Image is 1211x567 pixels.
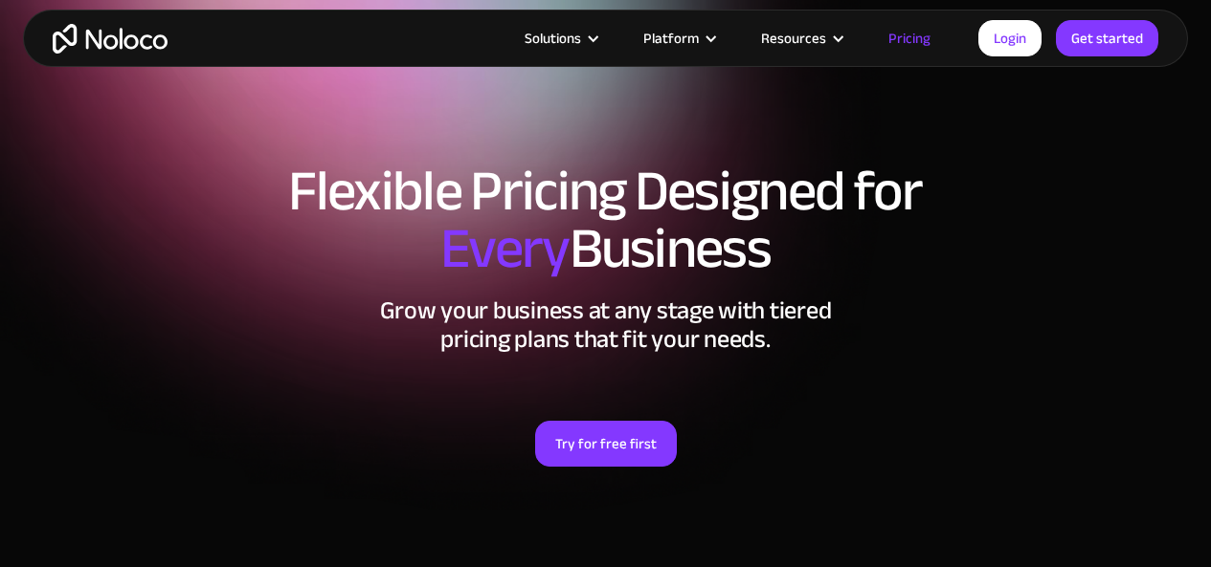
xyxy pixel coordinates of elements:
[619,26,737,51] div: Platform
[525,26,581,51] div: Solutions
[501,26,619,51] div: Solutions
[19,163,1192,277] h1: Flexible Pricing Designed for Business
[864,26,954,51] a: Pricing
[440,195,570,302] span: Every
[53,24,168,54] a: home
[535,421,677,467] a: Try for free first
[1056,20,1158,56] a: Get started
[643,26,699,51] div: Platform
[737,26,864,51] div: Resources
[19,296,1192,354] h2: Grow your business at any stage with tiered pricing plans that fit your needs.
[978,20,1042,56] a: Login
[761,26,826,51] div: Resources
